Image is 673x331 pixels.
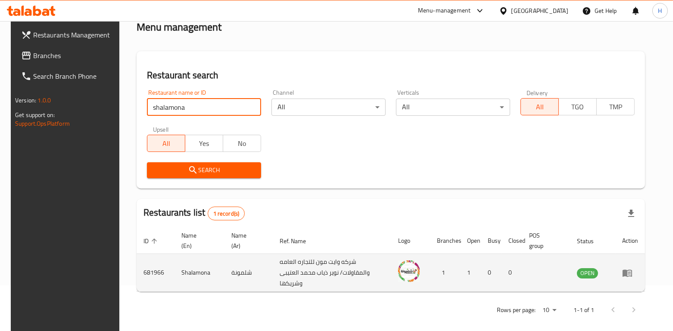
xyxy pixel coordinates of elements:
[539,304,560,317] div: Rows per page:
[273,254,391,292] td: شركه وايت مون للتجاره العامه والمقاولات/ نوير ذياب محمد العتيبى وشريكها
[185,135,223,152] button: Yes
[600,101,631,113] span: TMP
[502,254,522,292] td: 0
[524,101,555,113] span: All
[511,6,568,15] div: [GEOGRAPHIC_DATA]
[137,20,221,34] h2: Menu management
[596,98,635,115] button: TMP
[143,206,245,220] h2: Restaurants list
[154,165,254,176] span: Search
[147,135,185,152] button: All
[174,254,224,292] td: Shalamona
[224,254,273,292] td: شلمونة
[460,254,481,292] td: 1
[223,135,261,152] button: No
[14,45,123,66] a: Branches
[189,137,220,150] span: Yes
[151,137,182,150] span: All
[430,254,460,292] td: 1
[208,210,245,218] span: 1 record(s)
[481,228,502,254] th: Busy
[231,230,262,251] span: Name (Ar)
[529,230,560,251] span: POS group
[527,90,548,96] label: Delivery
[15,118,70,129] a: Support.OpsPlatform
[558,98,597,115] button: TGO
[615,228,645,254] th: Action
[33,71,116,81] span: Search Branch Phone
[153,126,169,132] label: Upsell
[418,6,471,16] div: Menu-management
[15,109,55,121] span: Get support on:
[460,228,481,254] th: Open
[143,236,160,246] span: ID
[573,305,594,316] p: 1-1 of 1
[280,236,317,246] span: Ref. Name
[430,228,460,254] th: Branches
[147,99,261,116] input: Search for restaurant name or ID..
[15,95,36,106] span: Version:
[137,228,645,292] table: enhanced table
[502,228,522,254] th: Closed
[577,236,605,246] span: Status
[497,305,536,316] p: Rows per page:
[481,254,502,292] td: 0
[208,207,245,220] div: Total records count
[658,6,662,15] span: H
[577,268,598,278] span: OPEN
[562,101,593,113] span: TGO
[520,98,559,115] button: All
[621,203,642,224] div: Export file
[137,254,174,292] td: 681966
[14,66,123,87] a: Search Branch Phone
[14,25,123,45] a: Restaurants Management
[227,137,258,150] span: No
[37,95,51,106] span: 1.0.0
[147,69,635,82] h2: Restaurant search
[396,99,510,116] div: All
[181,230,214,251] span: Name (En)
[147,162,261,178] button: Search
[33,50,116,61] span: Branches
[391,228,430,254] th: Logo
[398,260,420,282] img: Shalamona
[271,99,386,116] div: All
[33,30,116,40] span: Restaurants Management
